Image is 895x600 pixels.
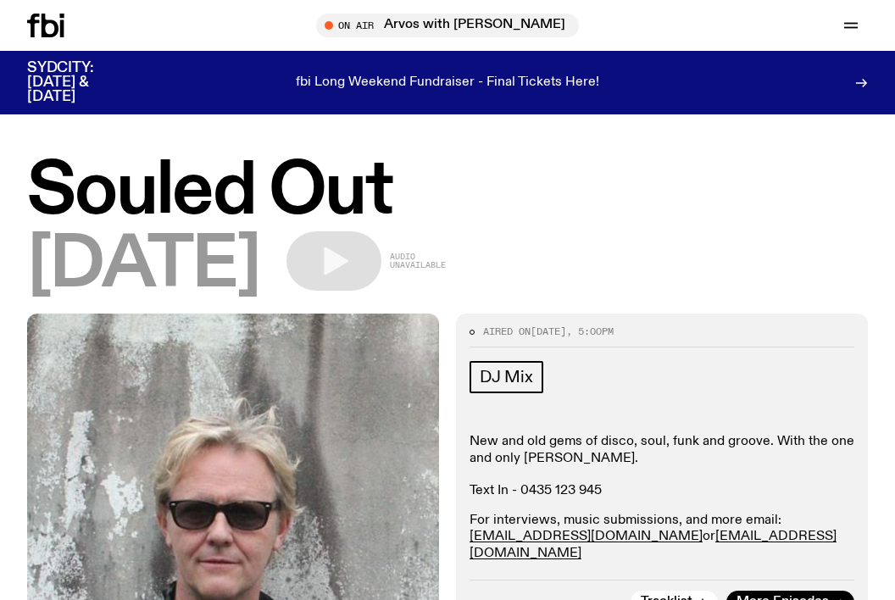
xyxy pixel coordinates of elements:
[27,231,259,300] span: [DATE]
[470,434,854,499] p: New and old gems of disco, soul, funk and groove. With the one and only [PERSON_NAME]. Text In - ...
[470,513,854,562] p: For interviews, music submissions, and more email: or
[566,325,614,338] span: , 5:00pm
[27,158,868,226] h1: Souled Out
[531,325,566,338] span: [DATE]
[390,253,446,269] span: Audio unavailable
[470,530,703,543] a: [EMAIL_ADDRESS][DOMAIN_NAME]
[296,75,599,91] p: fbi Long Weekend Fundraiser - Final Tickets Here!
[470,361,543,393] a: DJ Mix
[27,61,136,104] h3: SYDCITY: [DATE] & [DATE]
[483,325,531,338] span: Aired on
[480,368,533,386] span: DJ Mix
[470,530,837,559] a: [EMAIL_ADDRESS][DOMAIN_NAME]
[316,14,579,37] button: On AirArvos with [PERSON_NAME]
